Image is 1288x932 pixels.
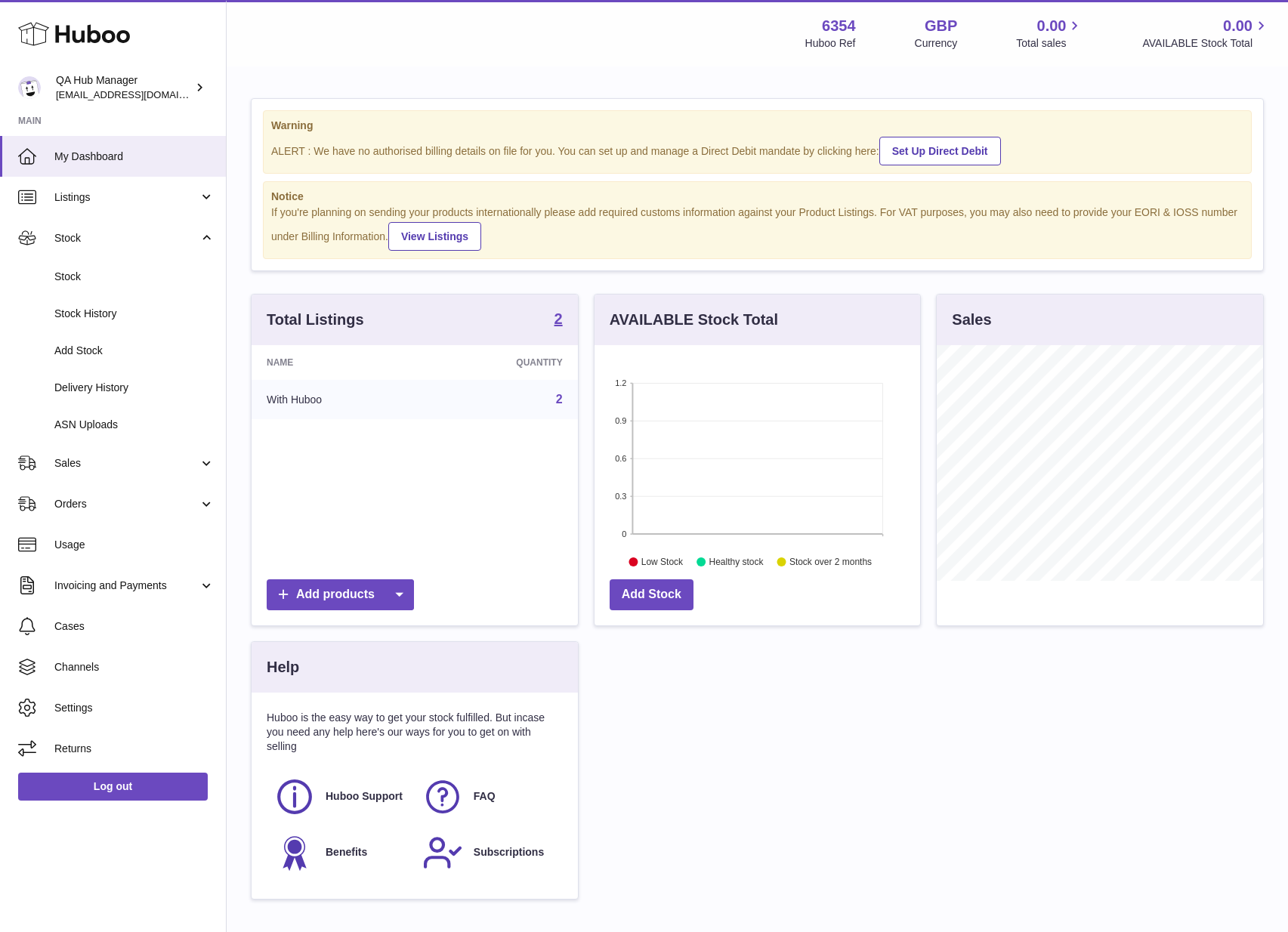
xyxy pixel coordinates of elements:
[474,789,496,804] span: FAQ
[54,742,215,756] span: Returns
[54,270,215,284] span: Stock
[54,660,215,674] span: Channels
[54,150,215,164] span: My Dashboard
[422,832,555,873] a: Subscriptions
[615,492,626,501] text: 0.3
[422,776,555,817] a: FAQ
[54,344,215,358] span: Add Stock
[267,657,299,677] h3: Help
[54,538,215,552] span: Usage
[267,579,414,610] a: Add products
[326,845,367,859] span: Benefits
[18,76,41,99] img: QATestClient@huboo.co.uk
[622,529,626,539] text: 0
[271,190,1243,204] strong: Notice
[54,190,199,205] span: Listings
[879,137,1001,165] a: Set Up Direct Debit
[556,393,563,406] a: 2
[789,557,872,568] text: Stock over 2 months
[615,378,626,387] text: 1.2
[271,119,1243,133] strong: Warning
[615,416,626,425] text: 0.9
[925,16,957,36] strong: GBP
[554,311,563,326] strong: 2
[709,557,764,568] text: Healthy stock
[822,16,856,36] strong: 6354
[56,73,192,102] div: QA Hub Manager
[1142,36,1270,51] span: AVAILABLE Stock Total
[805,36,856,51] div: Huboo Ref
[1016,16,1083,51] a: 0.00 Total sales
[610,310,778,330] h3: AVAILABLE Stock Total
[271,205,1243,251] div: If you're planning on sending your products internationally please add required customs informati...
[267,310,364,330] h3: Total Listings
[1016,36,1083,51] span: Total sales
[610,579,693,610] a: Add Stock
[1142,16,1270,51] a: 0.00 AVAILABLE Stock Total
[56,88,222,100] span: [EMAIL_ADDRESS][DOMAIN_NAME]
[267,711,563,754] p: Huboo is the easy way to get your stock fulfilled. But incase you need any help here's our ways f...
[54,701,215,715] span: Settings
[252,345,424,380] th: Name
[18,773,208,800] a: Log out
[641,557,684,568] text: Low Stock
[1223,16,1252,36] span: 0.00
[474,845,544,859] span: Subscriptions
[274,832,407,873] a: Benefits
[424,345,578,380] th: Quantity
[388,222,481,251] a: View Listings
[54,231,199,245] span: Stock
[252,380,424,419] td: With Huboo
[54,418,215,432] span: ASN Uploads
[54,456,199,471] span: Sales
[54,307,215,321] span: Stock History
[54,619,215,634] span: Cases
[915,36,958,51] div: Currency
[326,789,403,804] span: Huboo Support
[274,776,407,817] a: Huboo Support
[1037,16,1067,36] span: 0.00
[54,497,199,511] span: Orders
[615,454,626,463] text: 0.6
[952,310,991,330] h3: Sales
[271,134,1243,165] div: ALERT : We have no authorised billing details on file for you. You can set up and manage a Direct...
[554,311,563,329] a: 2
[54,579,199,593] span: Invoicing and Payments
[54,381,215,395] span: Delivery History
